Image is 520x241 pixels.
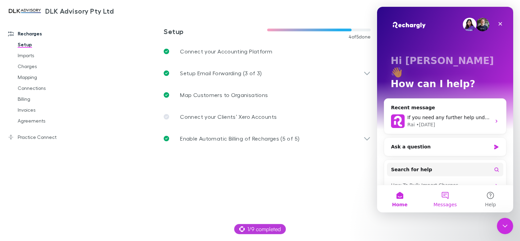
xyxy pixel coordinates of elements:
a: Invoices [11,105,89,115]
div: Ask a question [7,131,129,149]
a: Mapping [11,72,89,83]
button: Search for help [10,156,126,170]
span: Messages [56,195,80,200]
p: Connect your Clients’ Xero Accounts [180,113,277,121]
div: How To Bulk Import Charges [14,175,114,182]
p: Setup Email Forwarding (3 of 3) [180,69,262,77]
h3: DLK Advisory Pty Ltd [45,7,114,15]
div: Enable Automatic Billing of Recharges (5 of 5) [158,128,376,149]
button: Help [91,178,136,206]
div: • [DATE] [39,114,58,122]
p: Map Customers to Organisations [180,91,268,99]
a: Agreements [11,115,89,126]
p: Connect your Accounting Platform [180,47,272,55]
a: Connections [11,83,89,94]
img: DLK Advisory Pty Ltd's Logo [7,7,43,15]
a: Recharges [1,28,89,39]
iframe: Intercom live chat [497,218,513,234]
span: Home [15,195,30,200]
a: Billing [11,94,89,105]
div: Rai [30,114,38,122]
div: Ask a question [14,136,114,144]
a: Setup [11,39,89,50]
div: How To Bulk Import Charges [10,172,126,185]
div: Close [117,11,129,23]
span: Help [108,195,119,200]
span: Search for help [14,159,55,166]
div: Setup Email Forwarding (3 of 3) [158,62,376,84]
a: Connect your Clients’ Xero Accounts [158,106,376,128]
a: Connect your Accounting Platform [158,41,376,62]
a: Imports [11,50,89,61]
a: DLK Advisory Pty Ltd [3,3,118,19]
a: Charges [11,61,89,72]
a: Practice Connect [1,132,89,143]
a: Map Customers to Organisations [158,84,376,106]
button: Messages [45,178,91,206]
span: 4 of 5 done [348,34,371,39]
p: Enable Automatic Billing of Recharges (5 of 5) [180,134,299,143]
h3: Setup [164,27,267,35]
iframe: Intercom live chat [377,7,513,212]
